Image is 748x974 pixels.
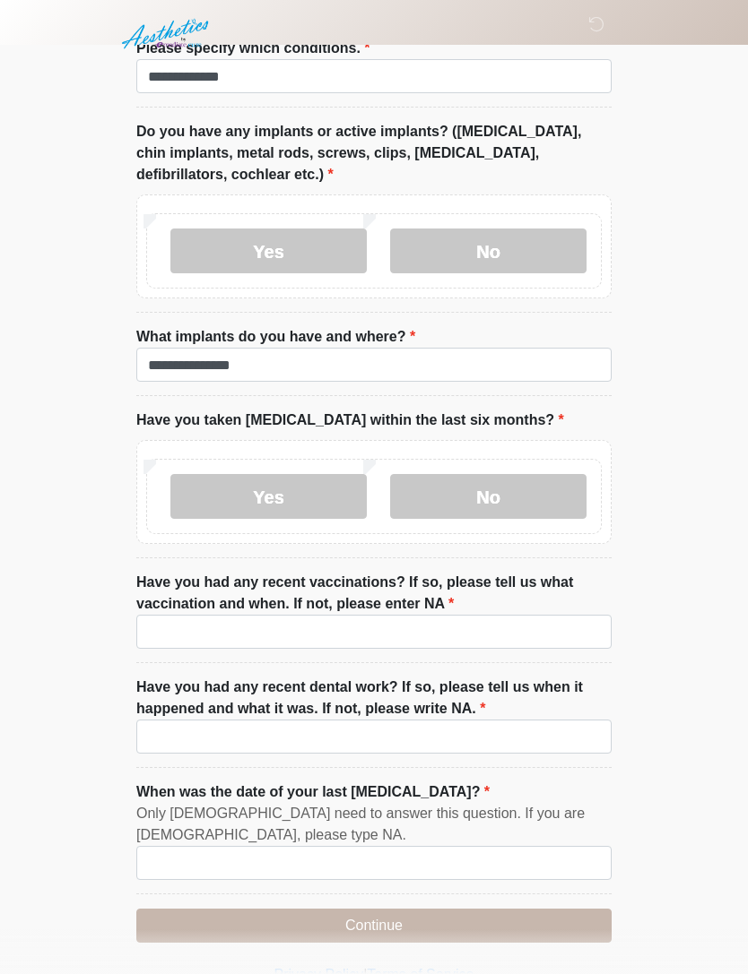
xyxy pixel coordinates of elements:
label: Have you taken [MEDICAL_DATA] within the last six months? [136,409,564,431]
label: Yes [170,474,367,519]
label: No [390,474,587,519]
label: Have you had any recent vaccinations? If so, please tell us what vaccination and when. If not, pl... [136,572,612,615]
label: Do you have any implants or active implants? ([MEDICAL_DATA], chin implants, metal rods, screws, ... [136,121,612,185]
label: Yes [170,228,367,273]
label: Have you had any recent dental work? If so, please tell us when it happened and what it was. If n... [136,677,612,720]
label: What implants do you have and where? [136,326,415,348]
div: Only [DEMOGRAPHIC_DATA] need to answer this question. If you are [DEMOGRAPHIC_DATA], please type NA. [136,803,612,846]
label: No [390,228,587,273]
img: Aesthetics by Emediate Cure Logo [118,13,216,55]
label: When was the date of your last [MEDICAL_DATA]? [136,781,490,803]
button: Continue [136,909,612,943]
